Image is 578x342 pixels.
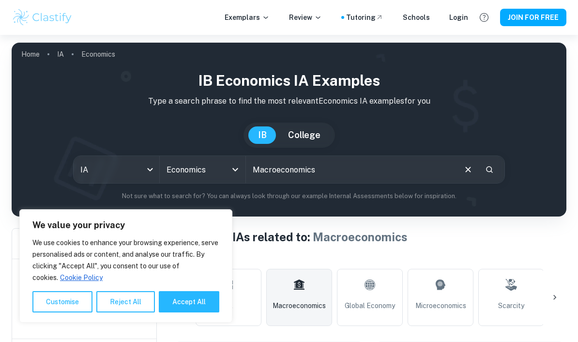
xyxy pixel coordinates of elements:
button: Reject All [96,291,155,312]
a: Login [449,12,468,23]
h6: Topic [172,253,566,265]
button: JOIN FOR FREE [500,9,566,26]
button: Help and Feedback [476,9,492,26]
p: Review [289,12,322,23]
div: IA [74,156,159,183]
span: Scarcity [498,300,524,311]
h1: IB Economics IA examples [19,70,559,92]
img: Clastify logo [12,8,73,27]
button: Accept All [159,291,219,312]
a: Cookie Policy [60,273,103,282]
h1: Economics IAs related to: [172,228,566,246]
p: Type a search phrase to find the most relevant Economics IA examples for you [19,95,559,107]
button: IB [248,126,276,144]
a: Home [21,47,40,61]
button: College [278,126,330,144]
a: Tutoring [346,12,383,23]
button: Open [228,163,242,176]
button: Search [481,161,498,178]
button: Customise [32,291,92,312]
img: profile cover [12,43,566,217]
span: Microeconomics [415,300,466,311]
a: Schools [403,12,430,23]
span: Macroeconomics [313,230,408,244]
p: We value your privacy [32,219,219,231]
span: Macroeconomics [273,300,326,311]
span: Global Economy [345,300,395,311]
a: IA [57,47,64,61]
p: Not sure what to search for? You can always look through our example Internal Assessments below f... [19,191,559,201]
input: E.g. smoking and tax, tariffs, global economy... [246,156,455,183]
button: Clear [459,160,477,179]
p: Economics [81,49,115,60]
p: Exemplars [225,12,270,23]
p: We use cookies to enhance your browsing experience, serve personalised ads or content, and analys... [32,237,219,283]
div: We value your privacy [19,209,232,323]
